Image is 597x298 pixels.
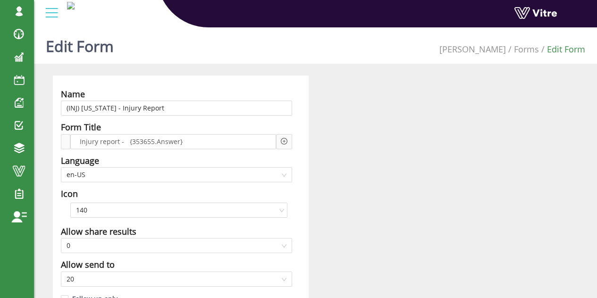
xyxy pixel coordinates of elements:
input: Name [61,101,292,116]
span: en-US [67,168,286,182]
span: 0 [67,238,286,253]
li: Edit Form [539,43,585,56]
img: a5b1377f-0224-4781-a1bb-d04eb42a2f7a.jpg [67,2,75,9]
span: 140 [76,203,282,217]
span: plus-circle [281,138,287,145]
span: 20 [67,272,286,286]
div: Name [61,87,85,101]
a: Forms [514,43,539,55]
a: [PERSON_NAME] [439,43,506,55]
span: Injury report - {353655.Answer} [77,136,185,147]
h1: Edit Form [46,24,114,64]
div: Icon [61,187,78,200]
div: Form Title [61,120,101,134]
div: Allow share results [61,225,136,238]
div: Allow send to [61,258,115,271]
div: Language [61,154,99,167]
